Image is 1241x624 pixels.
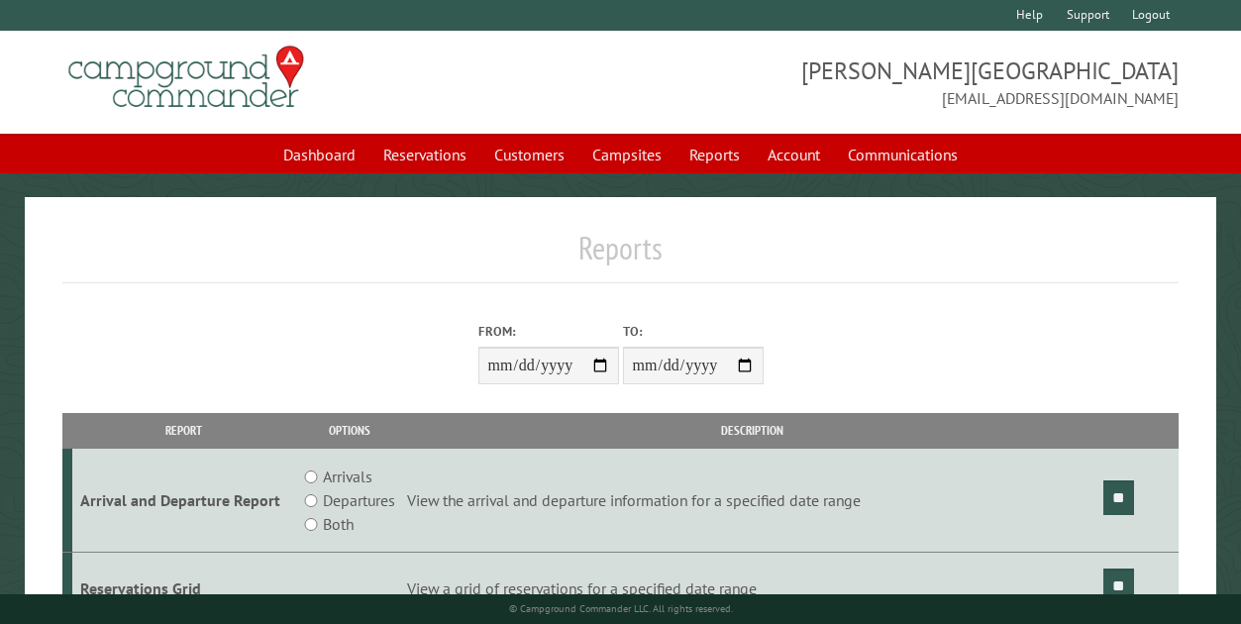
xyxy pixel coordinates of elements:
label: From: [478,322,619,341]
img: Campground Commander [62,39,310,116]
a: Communications [836,136,970,173]
th: Report [72,413,296,448]
th: Description [404,413,1100,448]
h1: Reports [62,229,1180,283]
a: Reports [677,136,752,173]
label: To: [623,322,764,341]
label: Departures [323,488,395,512]
label: Both [323,512,354,536]
a: Reservations [371,136,478,173]
td: View the arrival and departure information for a specified date range [404,449,1100,553]
small: © Campground Commander LLC. All rights reserved. [509,602,733,615]
label: Arrivals [323,465,372,488]
td: Arrival and Departure Report [72,449,296,553]
a: Account [756,136,832,173]
a: Dashboard [271,136,367,173]
span: [PERSON_NAME][GEOGRAPHIC_DATA] [EMAIL_ADDRESS][DOMAIN_NAME] [621,54,1180,110]
a: Campsites [580,136,673,173]
th: Options [295,413,403,448]
a: Customers [482,136,576,173]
